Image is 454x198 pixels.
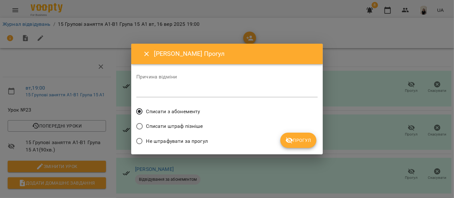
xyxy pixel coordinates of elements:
button: Close [139,46,154,62]
span: Списати штраф пізніше [146,122,203,130]
label: Причина відміни [136,74,318,79]
h6: [PERSON_NAME] Прогул [154,49,315,59]
button: Прогул [280,133,316,148]
span: Прогул [285,136,311,144]
span: Списати з абонементу [146,108,200,115]
span: Не штрафувати за прогул [146,137,208,145]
